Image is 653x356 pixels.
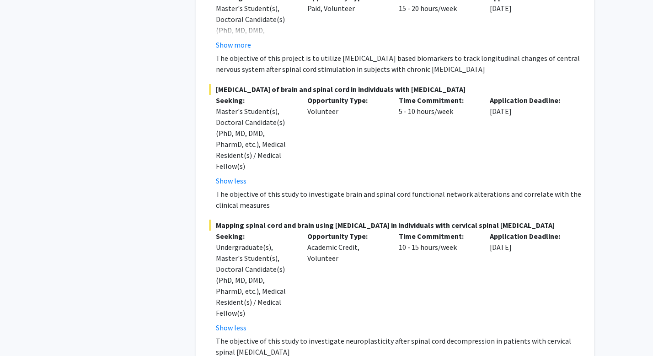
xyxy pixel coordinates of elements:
span: [MEDICAL_DATA] of brain and spinal cord in individuals with [MEDICAL_DATA] [209,84,581,95]
button: Show less [216,322,246,333]
button: Show less [216,175,246,186]
div: Undergraduate(s), Master's Student(s), Doctoral Candidate(s) (PhD, MD, DMD, PharmD, etc.), Medica... [216,242,294,318]
p: The objective of this project is to utilize [MEDICAL_DATA] based biomarkers to track longitudinal... [216,53,581,75]
div: 10 - 15 hours/week [392,231,483,333]
span: Mapping spinal cord and brain using [MEDICAL_DATA] in individuals with cervical spinal [MEDICAL_D... [209,220,581,231]
div: 5 - 10 hours/week [392,95,483,186]
div: [DATE] [483,231,574,333]
p: The objective of this study to investigate brain and spinal cord functional network alterations a... [216,189,581,210]
div: [DATE] [483,95,574,186]
p: Time Commitment: [399,95,476,106]
button: Show more [216,39,251,50]
div: Volunteer [300,95,392,186]
div: Academic Credit, Volunteer [300,231,392,333]
p: Opportunity Type: [307,231,385,242]
div: Master's Student(s), Doctoral Candidate(s) (PhD, MD, DMD, PharmD, etc.), Medical Resident(s) / Me... [216,3,294,69]
p: Time Commitment: [399,231,476,242]
iframe: Chat [7,315,39,349]
div: Master's Student(s), Doctoral Candidate(s) (PhD, MD, DMD, PharmD, etc.), Medical Resident(s) / Me... [216,106,294,172]
p: Seeking: [216,231,294,242]
p: Seeking: [216,95,294,106]
p: Application Deadline: [490,95,567,106]
p: Opportunity Type: [307,95,385,106]
p: Application Deadline: [490,231,567,242]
